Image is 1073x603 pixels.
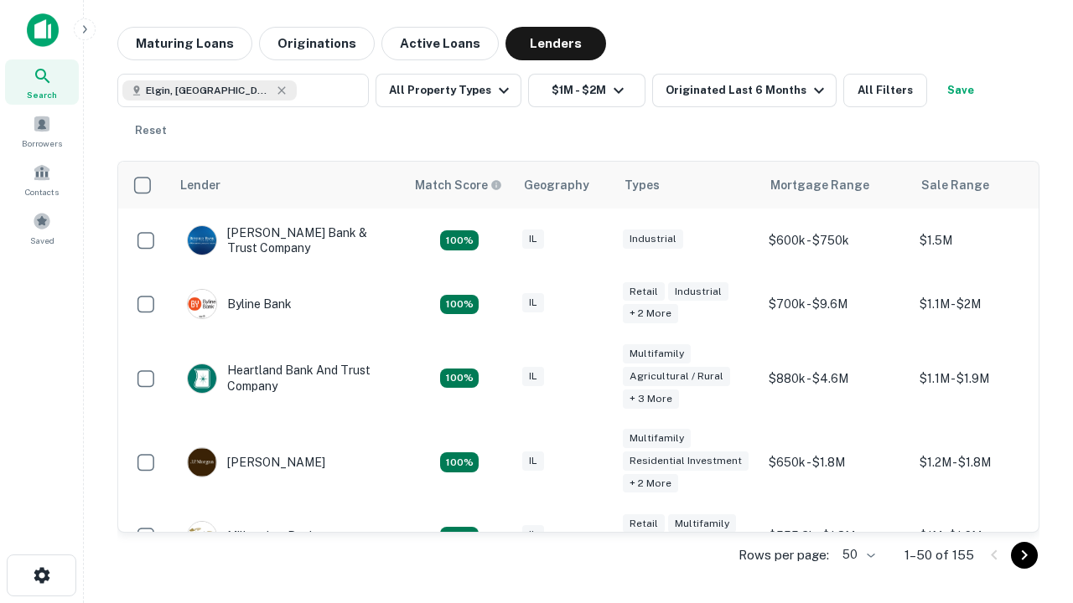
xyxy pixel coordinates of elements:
img: picture [188,522,216,550]
a: Search [5,59,79,105]
div: Millennium Bank [187,521,316,551]
span: Search [27,88,57,101]
div: Multifamily [623,429,691,448]
div: Multifamily [623,344,691,363]
td: $600k - $750k [760,209,911,272]
div: Residential Investment [623,451,749,471]
button: $1M - $2M [528,74,645,107]
button: Save your search to get updates of matches that match your search criteria. [934,74,987,107]
div: Matching Properties: 19, hasApolloMatch: undefined [440,368,479,389]
div: + 2 more [623,304,678,323]
div: IL [522,229,544,249]
div: + 3 more [623,389,679,409]
button: All Property Types [376,74,521,107]
div: [PERSON_NAME] [187,447,325,477]
a: Borrowers [5,108,79,153]
button: All Filters [843,74,927,107]
div: IL [522,293,544,312]
img: capitalize-icon.png [27,13,59,47]
img: picture [188,290,216,318]
div: IL [522,451,544,471]
a: Saved [5,205,79,250]
div: Types [625,175,660,195]
div: IL [522,525,544,544]
img: picture [188,448,216,477]
div: Originated Last 6 Months [666,80,829,100]
div: Lender [180,175,220,195]
button: Reset [124,114,178,147]
div: Agricultural / Rural [623,367,730,386]
button: Originations [259,27,375,60]
td: $1.1M - $2M [911,272,1062,336]
th: Capitalize uses an advanced AI algorithm to match your search with the best lender. The match sco... [405,162,514,209]
div: [PERSON_NAME] Bank & Trust Company [187,225,388,255]
th: Mortgage Range [760,162,911,209]
td: $1M - $1.6M [911,504,1062,568]
span: Borrowers [22,137,62,150]
p: Rows per page: [739,545,829,565]
div: Geography [524,175,589,195]
td: $880k - $4.6M [760,336,911,420]
a: Contacts [5,157,79,202]
span: Elgin, [GEOGRAPHIC_DATA], [GEOGRAPHIC_DATA] [146,83,272,98]
th: Types [614,162,760,209]
iframe: Chat Widget [989,415,1073,496]
div: Matching Properties: 24, hasApolloMatch: undefined [440,452,479,472]
img: picture [188,226,216,255]
img: picture [188,364,216,393]
button: Go to next page [1011,542,1038,569]
div: Retail [623,282,665,301]
div: Retail [623,514,665,533]
td: $700k - $9.6M [760,272,911,336]
div: Multifamily [668,514,736,533]
button: Active Loans [381,27,499,60]
button: Lenders [505,27,606,60]
div: Heartland Bank And Trust Company [187,363,388,393]
th: Geography [514,162,614,209]
h6: Match Score [415,176,499,194]
div: Industrial [668,282,728,301]
div: Capitalize uses an advanced AI algorithm to match your search with the best lender. The match sco... [415,176,502,194]
div: Sale Range [921,175,989,195]
div: IL [522,367,544,386]
div: 50 [836,543,878,567]
th: Lender [170,162,405,209]
span: Saved [30,234,54,247]
p: 1–50 of 155 [905,545,974,565]
td: $1.5M [911,209,1062,272]
div: Matching Properties: 16, hasApolloMatch: undefined [440,295,479,315]
td: $1.1M - $1.9M [911,336,1062,420]
div: Matching Properties: 28, hasApolloMatch: undefined [440,230,479,250]
div: Matching Properties: 16, hasApolloMatch: undefined [440,527,479,547]
td: $650k - $1.8M [760,420,911,505]
div: Byline Bank [187,289,292,319]
th: Sale Range [911,162,1062,209]
button: Maturing Loans [117,27,252,60]
td: $555.3k - $1.8M [760,504,911,568]
button: Originated Last 6 Months [652,74,837,107]
div: + 2 more [623,474,678,493]
span: Contacts [25,185,59,198]
div: Industrial [623,229,683,249]
div: Mortgage Range [770,175,869,195]
td: $1.2M - $1.8M [911,420,1062,505]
